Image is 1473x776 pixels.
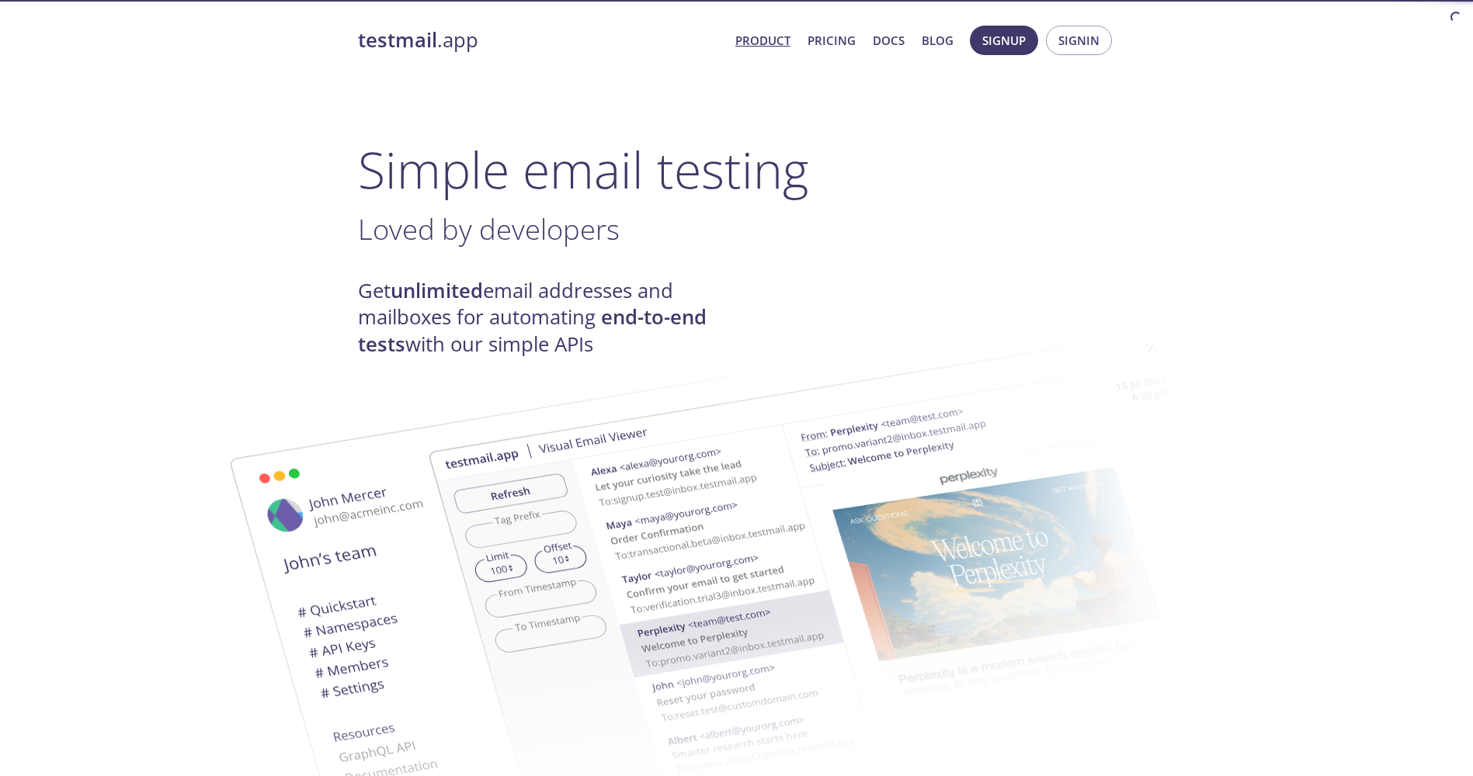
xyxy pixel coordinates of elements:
a: Pricing [808,30,856,50]
a: Product [735,30,790,50]
span: Signup [982,30,1026,50]
a: testmail.app [358,27,723,54]
strong: end-to-end tests [358,303,707,357]
a: Docs [873,30,905,50]
strong: testmail [358,26,437,54]
span: Signin [1058,30,1100,50]
button: Signup [970,26,1038,55]
button: Signin [1046,26,1112,55]
h1: Simple email testing [358,140,1116,199]
strong: unlimited [391,277,483,304]
h4: Get email addresses and mailboxes for automating with our simple APIs [358,278,737,358]
span: Loved by developers [358,210,620,248]
a: Blog [922,30,954,50]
